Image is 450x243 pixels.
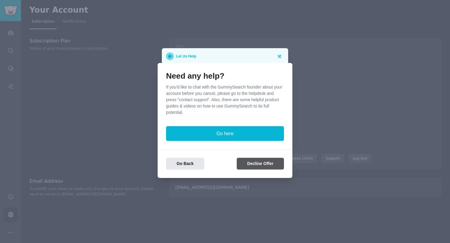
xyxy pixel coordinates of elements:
h1: Need any help? [166,71,284,81]
button: Go here [166,126,284,141]
button: Go Back [166,158,204,170]
p: If you'd like to chat with the GummySearch founder about your account before you cancel, please g... [166,84,284,116]
button: Decline Offer [237,158,284,170]
p: Let Us Help [176,52,196,60]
